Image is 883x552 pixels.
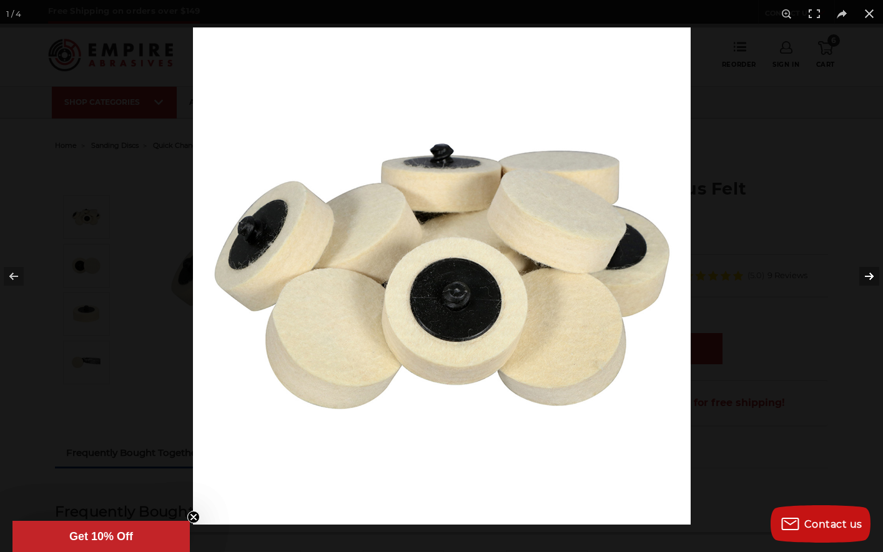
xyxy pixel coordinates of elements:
span: Get 10% Off [69,530,133,543]
div: Get 10% OffClose teaser [12,521,190,552]
button: Contact us [771,505,871,543]
span: Contact us [804,518,862,530]
button: Close teaser [187,511,200,523]
button: Next (arrow right) [839,245,883,307]
img: 2_Inch_Polish_Plus_Quick_Change_Disc_10_Pack__36379.1572892897.JPG [193,27,691,525]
